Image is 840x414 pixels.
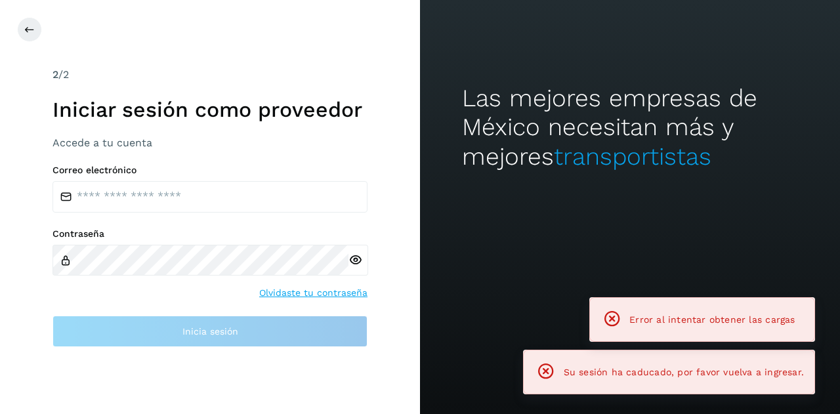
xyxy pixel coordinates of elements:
span: Inicia sesión [182,327,238,336]
button: Inicia sesión [52,316,367,347]
div: /2 [52,67,367,83]
h3: Accede a tu cuenta [52,136,367,149]
span: 2 [52,68,58,81]
span: Su sesión ha caducado, por favor vuelva a ingresar. [564,367,804,377]
label: Contraseña [52,228,367,239]
span: transportistas [554,142,711,171]
a: Olvidaste tu contraseña [259,286,367,300]
h2: Las mejores empresas de México necesitan más y mejores [462,84,798,171]
h1: Iniciar sesión como proveedor [52,97,367,122]
span: Error al intentar obtener las cargas [629,314,795,325]
label: Correo electrónico [52,165,367,176]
